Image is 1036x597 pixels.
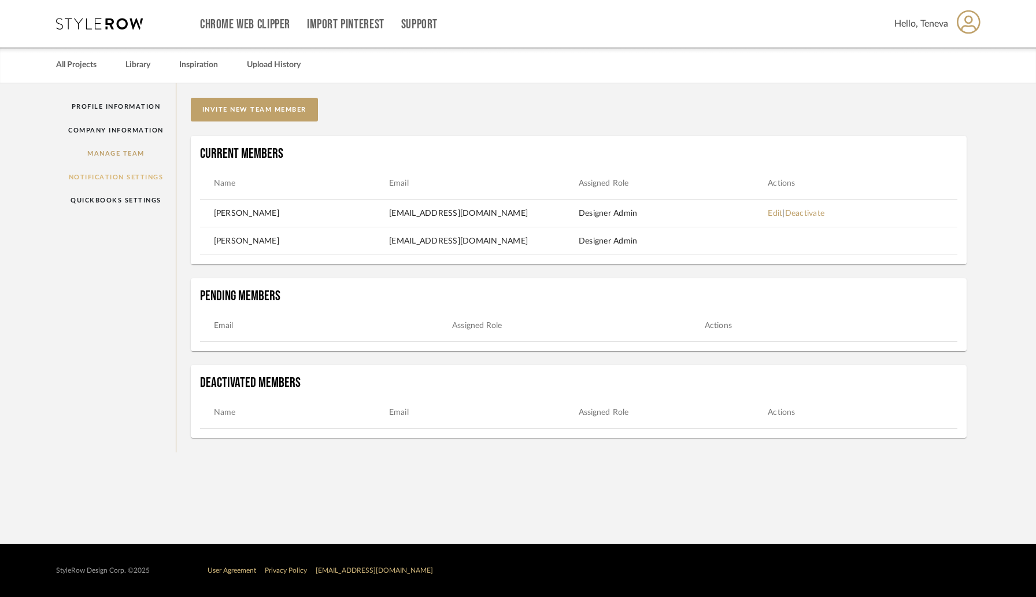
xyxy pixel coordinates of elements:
[389,235,579,247] td: [EMAIL_ADDRESS][DOMAIN_NAME]
[389,208,579,219] td: [EMAIL_ADDRESS][DOMAIN_NAME]
[894,17,948,31] span: Hello, Teneva
[200,406,390,419] th: Name
[389,406,579,419] th: Email
[452,319,705,332] th: Assigned Role
[56,189,176,212] a: QuickBooks Settings
[200,288,958,305] h4: Pending Members
[768,208,957,219] td: |
[56,119,176,142] a: Company Information
[200,145,958,163] h4: Current Members
[200,319,453,332] th: Email
[208,567,256,574] a: User Agreement
[191,98,318,121] button: invite new team member
[768,406,957,419] th: Actions
[200,20,290,30] a: Chrome Web Clipper
[56,566,150,575] div: StyleRow Design Corp. ©2025
[768,177,957,190] th: Actions
[705,319,957,332] th: Actions
[179,57,218,73] a: Inspiration
[389,177,579,190] th: Email
[579,235,768,247] td: Designer Admin
[56,57,97,73] a: All Projects
[200,177,390,190] th: Name
[768,209,782,218] a: Edit
[579,177,768,190] th: Assigned Role
[316,567,433,574] a: [EMAIL_ADDRESS][DOMAIN_NAME]
[200,235,390,247] td: [PERSON_NAME]
[125,57,150,73] a: Library
[265,567,307,574] a: Privacy Policy
[200,208,390,219] td: [PERSON_NAME]
[579,406,768,419] th: Assigned Role
[785,209,825,218] a: Deactivate
[56,95,176,119] a: Profile Information
[401,20,438,30] a: Support
[579,208,768,219] td: Designer Admin
[56,165,176,189] a: Notification Settings
[307,20,384,30] a: Import Pinterest
[247,57,301,73] a: Upload History
[200,374,958,392] h4: Deactivated Members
